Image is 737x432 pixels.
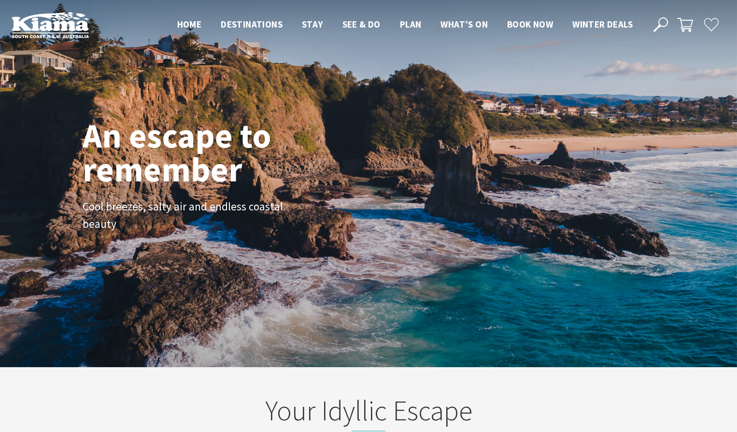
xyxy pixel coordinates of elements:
nav: Main Menu [168,17,642,33]
span: What’s On [440,18,488,30]
h2: Your Idyllic Escape [179,394,558,432]
img: Kiama Logo [12,12,89,38]
span: Stay [302,18,323,30]
span: Book now [507,18,553,30]
span: Home [177,18,202,30]
span: Plan [400,18,422,30]
span: See & Do [342,18,381,30]
span: Winter Deals [572,18,633,30]
span: Destinations [221,18,283,30]
p: Cool breezes, salty air and endless coastal beauty [83,198,300,234]
h1: An escape to remember [83,119,348,186]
